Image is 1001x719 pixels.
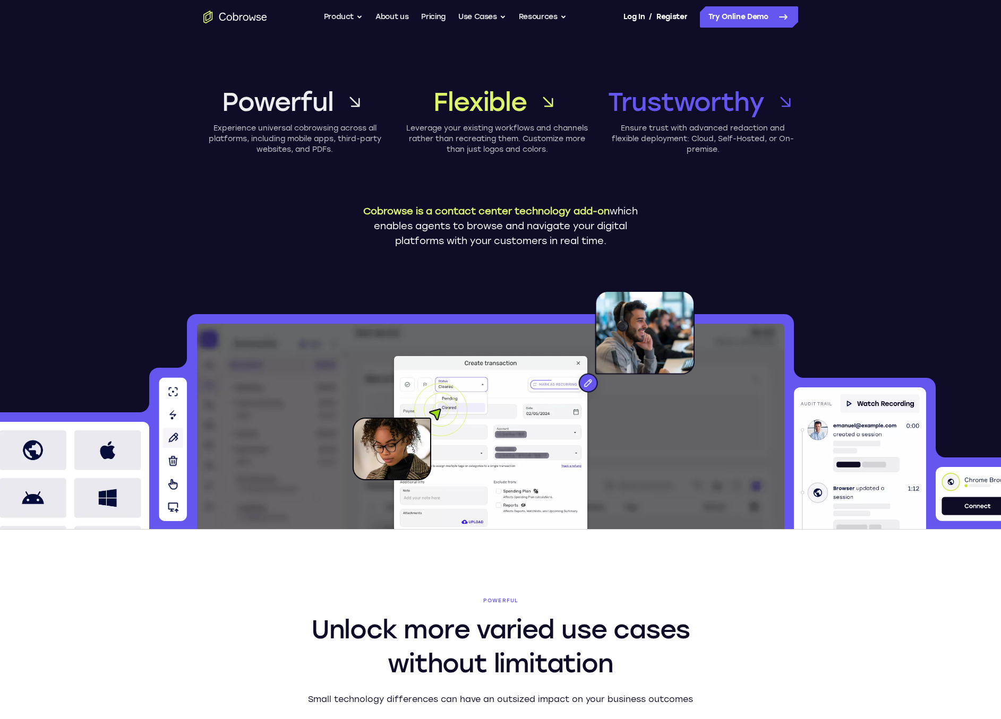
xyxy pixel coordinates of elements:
[406,85,589,119] a: Flexible
[203,85,387,119] a: Powerful
[530,291,695,403] img: An agent with a headset
[936,467,1001,521] img: Device info with connect button
[297,612,705,680] h2: Unlock more varied use cases without limitation
[623,6,645,28] a: Log In
[649,11,652,23] span: /
[203,123,387,155] p: Experience universal cobrowsing across all platforms, including mobile apps, third-party websites...
[222,85,333,119] span: Powerful
[355,204,647,248] p: which enables agents to browse and navigate your digital platforms with your customers in real time.
[458,6,506,28] button: Use Cases
[406,123,589,155] p: Leverage your existing workflows and channels rather than recreating them. Customize more than ju...
[203,11,267,23] a: Go to the home page
[159,377,187,521] img: Agent tools
[656,6,687,28] a: Register
[421,6,446,28] a: Pricing
[608,123,798,155] p: Ensure trust with advanced redaction and flexible deployment: Cloud, Self-Hosted, or On-premise.
[608,85,764,119] span: Trustworthy
[700,6,798,28] a: Try Online Demo
[363,205,610,217] span: Cobrowse is a contact center technology add-on
[608,85,798,119] a: Trustworthy
[390,354,592,529] img: Agent and customer interacting during a co-browsing session
[297,693,705,706] p: Small technology differences can have an outsized impact on your business outcomes
[433,85,526,119] span: Flexible
[353,383,467,480] img: A customer holding their phone
[375,6,408,28] a: About us
[794,387,926,529] img: Audit trail
[196,324,785,529] img: Blurry app dashboard
[297,597,705,604] span: Powerful
[324,6,363,28] button: Product
[519,6,567,28] button: Resources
